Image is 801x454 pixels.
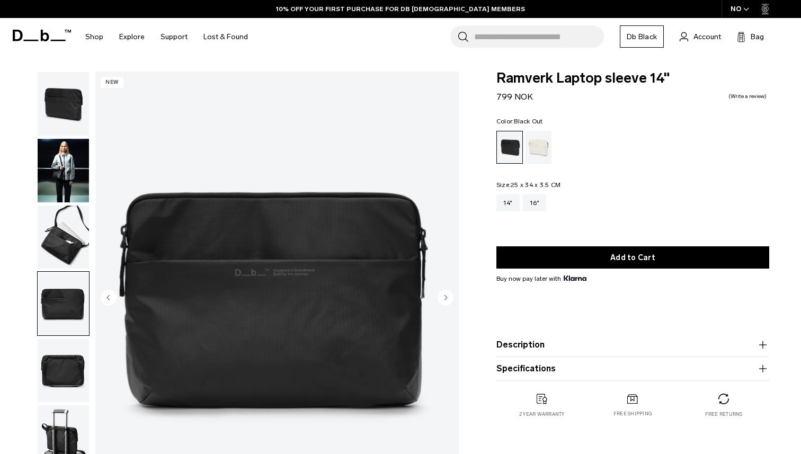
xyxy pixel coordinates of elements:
a: Account [680,30,721,43]
button: Description [496,339,769,351]
span: Buy now pay later with [496,274,586,283]
button: Ramverk Laptop sleeve 14" Black Out [37,72,90,136]
span: 799 NOK [496,92,533,102]
p: 2 year warranty [519,411,565,418]
a: Oatmilk [525,131,551,164]
button: Specifications [496,362,769,375]
span: Black Out [514,118,542,125]
button: Previous slide [101,289,117,307]
span: Ramverk Laptop sleeve 14" [496,72,769,85]
button: Next slide [438,289,453,307]
a: Db Black [620,25,664,48]
button: Ramverk Laptop sleeve 14" Black Out [37,138,90,203]
p: Free shipping [613,410,652,417]
a: Write a review [728,94,767,99]
button: Ramverk Laptop sleeve 14" Black Out [37,205,90,270]
img: Ramverk Laptop sleeve 14" Black Out [38,139,89,202]
a: Support [161,18,188,56]
legend: Size: [496,182,560,188]
a: Shop [85,18,103,56]
a: 14" [496,194,520,211]
a: 16" [523,194,547,211]
p: New [101,77,123,88]
button: Bag [737,30,764,43]
a: Lost & Found [203,18,248,56]
span: Bag [751,31,764,42]
img: Ramverk Laptop sleeve 14" Black Out [38,272,89,335]
button: Add to Cart [496,246,769,269]
p: Free returns [705,411,743,418]
img: Ramverk Laptop sleeve 14" Black Out [38,206,89,269]
span: Account [693,31,721,42]
nav: Main Navigation [77,18,256,56]
a: Black Out [496,131,523,164]
a: 10% OFF YOUR FIRST PURCHASE FOR DB [DEMOGRAPHIC_DATA] MEMBERS [276,4,525,14]
a: Explore [119,18,145,56]
legend: Color: [496,118,543,124]
img: Ramverk Laptop sleeve 14" Black Out [38,339,89,402]
button: Ramverk Laptop sleeve 14" Black Out [37,338,90,403]
span: 25 x 34 x 3.5 CM [511,181,560,189]
img: {"height" => 20, "alt" => "Klarna"} [564,275,586,281]
button: Ramverk Laptop sleeve 14" Black Out [37,271,90,336]
img: Ramverk Laptop sleeve 14" Black Out [38,72,89,136]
